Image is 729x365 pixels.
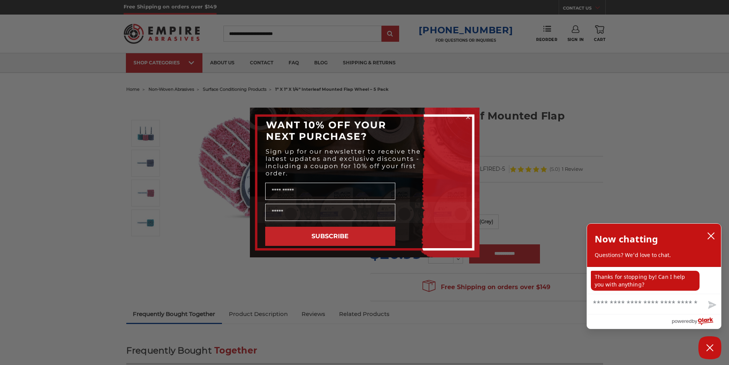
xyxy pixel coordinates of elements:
[265,204,395,221] input: Email
[587,223,721,329] div: olark chatbox
[587,267,721,294] div: chat
[705,230,717,242] button: close chatbox
[595,231,658,247] h2: Now chatting
[595,251,713,259] p: Questions? We'd love to chat.
[591,271,700,291] p: Thanks for stopping by! Can I help you with anything?
[266,148,421,177] span: Sign up for our newsletter to receive the latest updates and exclusive discounts - including a co...
[266,119,386,142] span: WANT 10% OFF YOUR NEXT PURCHASE?
[672,314,721,329] a: Powered by Olark
[672,316,691,326] span: powered
[698,336,721,359] button: Close Chatbox
[702,296,721,314] button: Send message
[265,227,395,246] button: SUBSCRIBE
[464,113,472,121] button: Close dialog
[692,316,697,326] span: by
